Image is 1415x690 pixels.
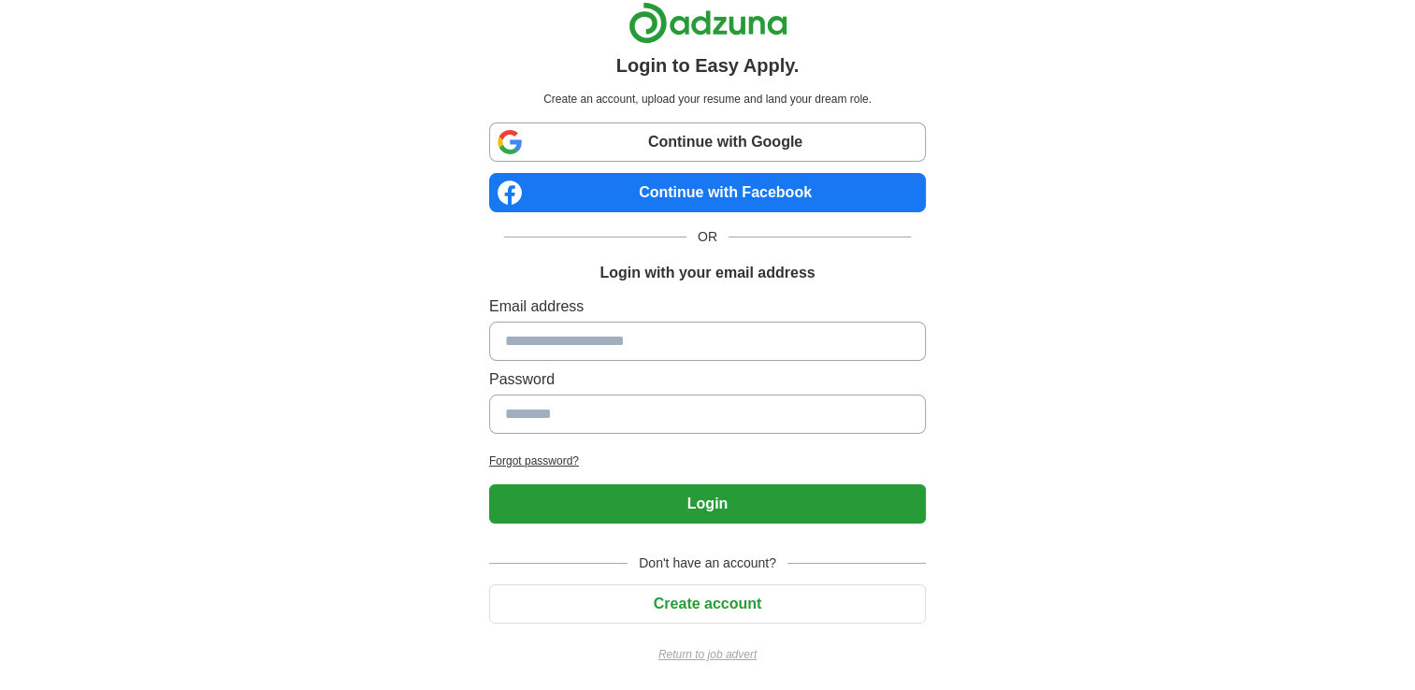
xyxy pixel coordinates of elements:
a: Create account [489,596,926,611]
a: Forgot password? [489,453,926,469]
a: Continue with Google [489,122,926,162]
button: Login [489,484,926,524]
label: Email address [489,295,926,318]
span: OR [686,227,729,247]
h1: Login with your email address [599,262,815,284]
a: Return to job advert [489,646,926,663]
p: Create an account, upload your resume and land your dream role. [493,91,922,108]
img: Adzuna logo [628,2,787,44]
span: Don't have an account? [628,553,787,573]
label: Password [489,368,926,391]
a: Continue with Facebook [489,173,926,212]
button: Create account [489,584,926,624]
h1: Login to Easy Apply. [616,51,800,79]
